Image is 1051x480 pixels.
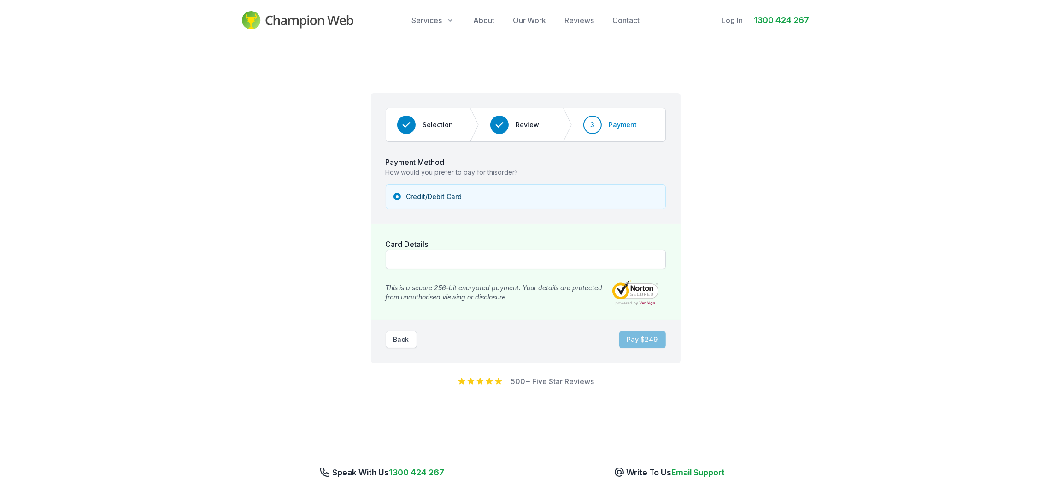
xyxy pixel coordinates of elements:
button: Back [386,331,417,348]
button: Pay $249 [619,331,666,348]
a: About [473,15,494,26]
span: Review [516,120,540,129]
label: Card Details [386,240,429,249]
a: 500+ Five Star Reviews [511,377,594,386]
a: Log In [722,15,743,26]
span: 3 [590,120,594,129]
img: Champion Web [242,11,354,29]
a: Our Work [513,15,546,26]
a: Reviews [564,15,594,26]
span: Credit/Debit Card [406,192,462,201]
button: Services [411,15,455,26]
span: Email Support [672,468,725,477]
span: 1300 424 267 [389,468,444,477]
a: 1300 424 267 [754,14,810,27]
p: This is a secure 256-bit encrypted payment. Your details are protected from unauthorised viewing ... [386,283,605,302]
span: Payment [609,120,637,129]
input: Credit/Debit Card [393,193,401,200]
span: Selection [423,120,453,129]
p: How would you prefer to pay for this order ? [386,168,666,177]
a: Speak With Us1300 424 267 [319,468,444,477]
span: Services [411,15,442,26]
a: Contact [612,15,640,26]
nav: Progress [386,108,666,142]
a: Write To UsEmail Support [614,468,725,477]
iframe: Secure card payment input frame [392,254,660,265]
label: Payment Method [386,158,445,167]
